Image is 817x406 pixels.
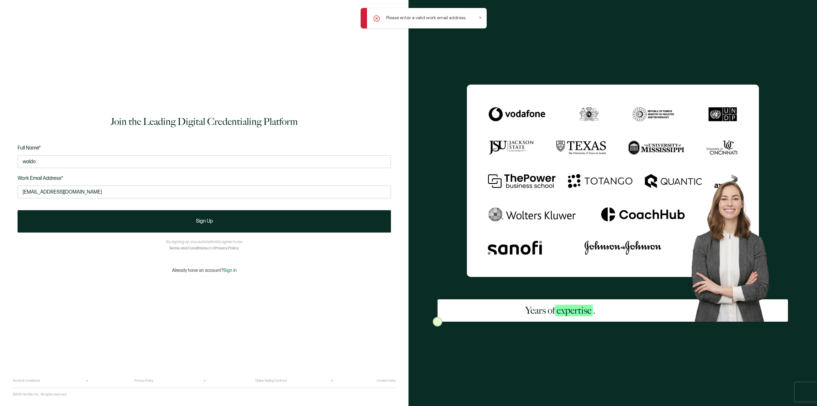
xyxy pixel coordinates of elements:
span: Full Name* [18,145,41,151]
input: Enter your work email address [18,186,391,198]
span: Work Email Address* [18,175,63,181]
img: Sertifier Signup - Years of <span class="strong-h">expertise</span>. [467,84,759,277]
button: Sign Up [18,210,391,233]
img: Sertifier Signup - Years of <span class="strong-h">expertise</span>. Hero [683,174,788,322]
a: Cookie Policy [377,379,396,383]
a: Terms and Conditions [169,246,208,251]
p: By signing up, you automatically agree to our and . [166,239,243,252]
p: ©2025 Sertifier Inc.. All rights reserved. [13,393,67,396]
a: Terms & Conditions [13,379,40,383]
h2: Years of . [525,304,595,317]
input: Jane Doe [18,155,391,168]
span: Sign Up [196,219,213,224]
a: Privacy Policy [134,379,154,383]
p: Please enter a valid work email address. [386,14,466,21]
span: expertise [555,305,593,316]
img: Sertifier Signup [433,317,442,326]
a: Privacy Policy [214,246,239,251]
p: Already have an account? [172,268,237,273]
h1: Join the Leading Digital Credentialing Platform [111,115,298,128]
span: Sign In [223,268,237,273]
a: Online Selling Contract [255,379,287,383]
